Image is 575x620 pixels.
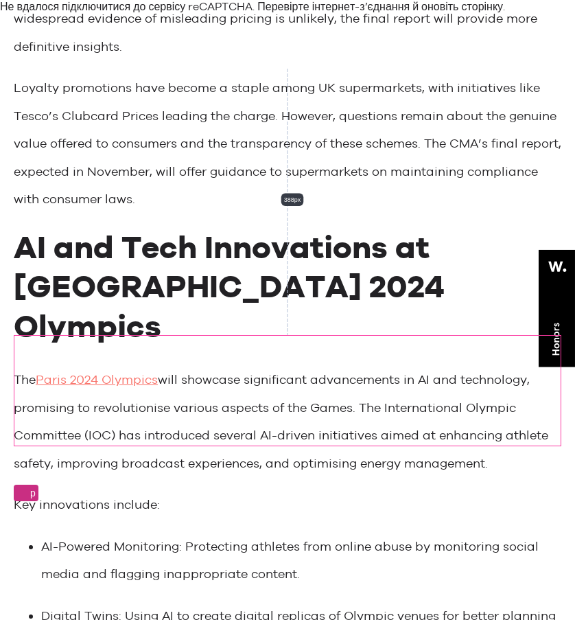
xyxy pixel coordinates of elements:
[14,227,561,346] h2: AI and Tech Innovations at [GEOGRAPHIC_DATA] 2024 Olympics
[41,533,561,588] li: AI-Powered Monitoring: Protecting athletes from online abuse by monitoring social media and flagg...
[14,366,561,477] p: The will showcase significant advancements in AI and technology, promising to revolutionise vario...
[14,74,561,214] p: Loyalty promotions have become a staple among UK supermarkets, with initiatives like Tesco’s Club...
[36,372,158,387] a: Paris 2024 Olympics
[14,491,561,519] p: Key innovations include:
